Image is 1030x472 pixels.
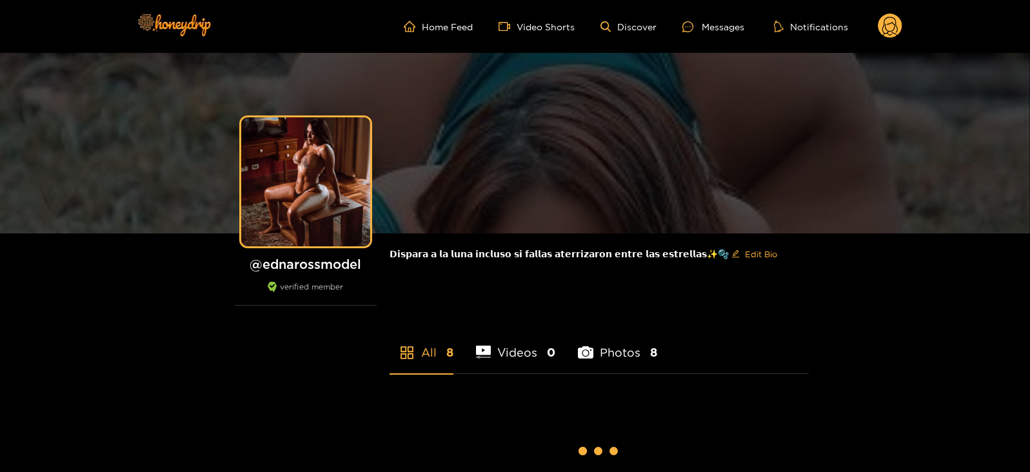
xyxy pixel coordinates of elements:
button: editEdit Bio [729,244,780,264]
span: appstore [399,345,415,360]
div: verified member [235,282,377,306]
button: Notifications [770,20,852,33]
li: All [390,315,453,373]
a: Video Shorts [499,21,575,32]
span: 8 [650,344,657,360]
span: 8 [446,344,453,360]
a: Home Feed [404,21,473,32]
li: Videos [476,315,556,373]
div: Messages [682,19,744,34]
h1: @ ednarossmodel [235,256,377,272]
div: 𝗗𝗶𝘀𝗽𝗮𝗿𝗮 𝗮 𝗹𝗮 𝗹𝘂𝗻𝗮 𝗶𝗻𝗰𝗹𝘂𝘀𝗼 𝘀𝗶 𝗳𝗮𝗹𝗹𝗮𝘀 𝗮𝘁𝗲𝗿𝗿𝗶𝘇𝗮𝗿𝗼𝗻 𝗲𝗻𝘁𝗿𝗲 𝗹𝗮𝘀 𝗲𝘀𝘁𝗿𝗲𝗹𝗹𝗮𝘀✨🫧 [390,233,809,275]
a: Discover [600,21,657,32]
li: Photos [578,315,657,373]
span: Edit Bio [745,248,777,261]
span: home [404,21,422,32]
span: video-camera [499,21,517,32]
span: 0 [547,344,555,360]
span: edit [731,250,740,259]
